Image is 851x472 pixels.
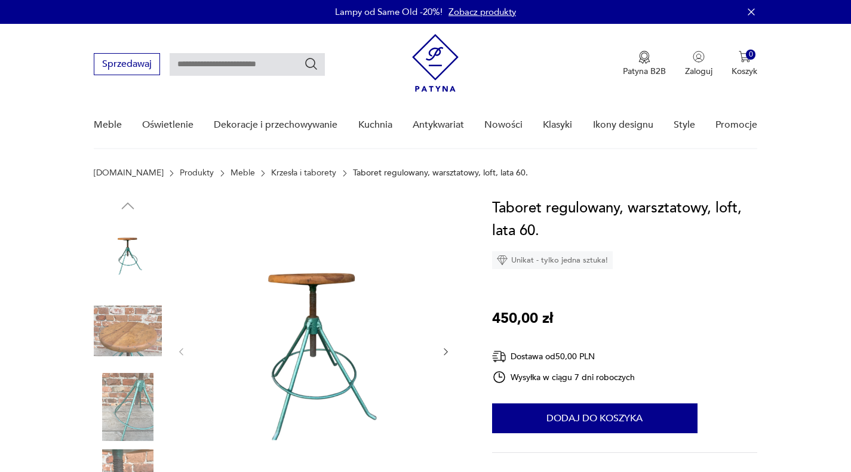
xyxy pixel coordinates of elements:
h1: Taboret regulowany, warsztatowy, loft, lata 60. [492,197,758,242]
div: 0 [746,50,756,60]
button: Sprzedawaj [94,53,160,75]
button: Szukaj [304,57,318,71]
a: Antykwariat [413,102,464,148]
p: Koszyk [732,66,757,77]
p: Taboret regulowany, warsztatowy, loft, lata 60. [353,168,528,178]
a: Sprzedawaj [94,61,160,69]
img: Zdjęcie produktu Taboret regulowany, warsztatowy, loft, lata 60. [94,373,162,441]
a: Ikony designu [593,102,653,148]
a: Klasyki [543,102,572,148]
a: Oświetlenie [142,102,193,148]
div: Unikat - tylko jedna sztuka! [492,251,613,269]
a: Meble [94,102,122,148]
div: Wysyłka w ciągu 7 dni roboczych [492,370,635,384]
div: Dostawa od 50,00 PLN [492,349,635,364]
img: Zdjęcie produktu Taboret regulowany, warsztatowy, loft, lata 60. [94,221,162,289]
img: Ikona koszyka [739,51,751,63]
button: 0Koszyk [732,51,757,77]
button: Dodaj do koszyka [492,403,698,433]
a: Kuchnia [358,102,392,148]
img: Zdjęcie produktu Taboret regulowany, warsztatowy, loft, lata 60. [94,297,162,365]
button: Patyna B2B [623,51,666,77]
img: Ikonka użytkownika [693,51,705,63]
img: Patyna - sklep z meblami i dekoracjami vintage [412,34,459,92]
p: Zaloguj [685,66,712,77]
p: Lampy od Same Old -20%! [335,6,443,18]
img: Ikona dostawy [492,349,506,364]
button: Zaloguj [685,51,712,77]
img: Ikona diamentu [497,255,508,266]
a: Nowości [484,102,523,148]
a: Meble [231,168,255,178]
a: Promocje [715,102,757,148]
img: Ikona medalu [638,51,650,64]
a: Style [674,102,695,148]
a: Zobacz produkty [448,6,516,18]
a: Krzesła i taborety [271,168,336,178]
a: Dekoracje i przechowywanie [214,102,337,148]
a: [DOMAIN_NAME] [94,168,164,178]
p: 450,00 zł [492,307,553,330]
p: Patyna B2B [623,66,666,77]
a: Ikona medaluPatyna B2B [623,51,666,77]
a: Produkty [180,168,214,178]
